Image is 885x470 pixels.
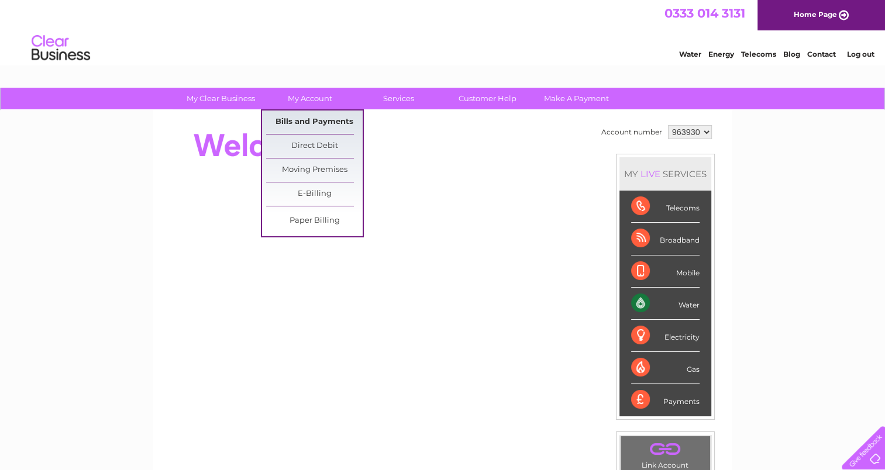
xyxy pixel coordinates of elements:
[439,88,536,109] a: Customer Help
[167,6,719,57] div: Clear Business is a trading name of Verastar Limited (registered in [GEOGRAPHIC_DATA] No. 3667643...
[631,320,700,352] div: Electricity
[631,255,700,288] div: Mobile
[846,50,874,58] a: Log out
[598,122,665,142] td: Account number
[261,88,358,109] a: My Account
[664,6,745,20] a: 0333 014 3131
[619,157,711,191] div: MY SERVICES
[528,88,625,109] a: Make A Payment
[807,50,836,58] a: Contact
[624,439,707,459] a: .
[266,110,363,134] a: Bills and Payments
[266,158,363,182] a: Moving Premises
[783,50,800,58] a: Blog
[631,191,700,223] div: Telecoms
[631,223,700,255] div: Broadband
[631,384,700,416] div: Payments
[173,88,269,109] a: My Clear Business
[631,288,700,320] div: Water
[679,50,701,58] a: Water
[708,50,734,58] a: Energy
[638,168,663,179] div: LIVE
[266,182,363,206] a: E-Billing
[31,30,91,66] img: logo.png
[266,209,363,233] a: Paper Billing
[631,352,700,384] div: Gas
[741,50,776,58] a: Telecoms
[350,88,447,109] a: Services
[266,134,363,158] a: Direct Debit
